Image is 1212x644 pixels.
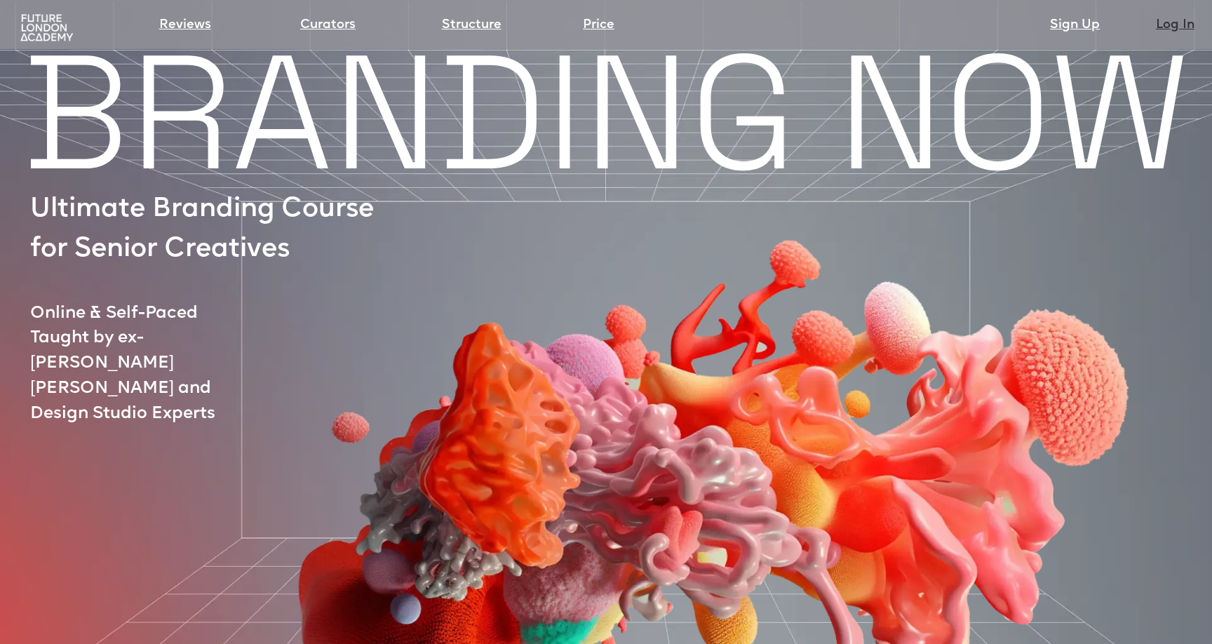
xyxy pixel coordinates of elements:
a: Sign Up [1050,15,1100,35]
a: Reviews [159,15,211,35]
a: Structure [442,15,501,35]
a: Curators [300,15,356,35]
a: Log In [1156,15,1194,35]
p: Taught by ex-[PERSON_NAME] [PERSON_NAME] and Design Studio Experts [30,326,273,427]
p: Ultimate Branding Course for Senior Creatives [30,189,393,269]
a: Price [583,15,614,35]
